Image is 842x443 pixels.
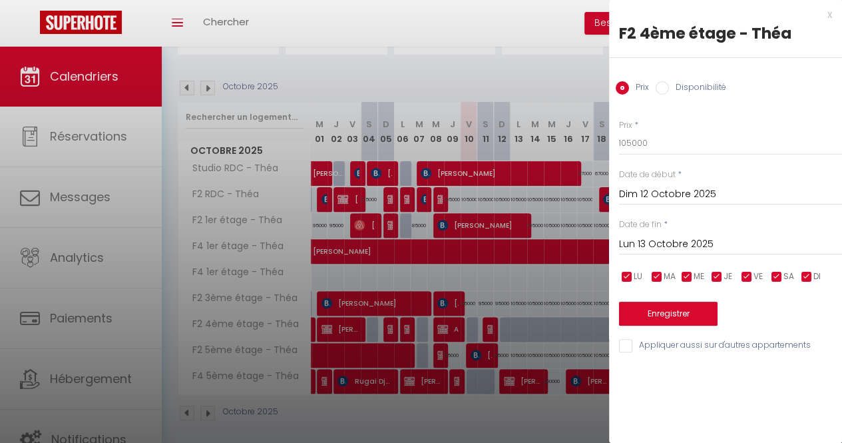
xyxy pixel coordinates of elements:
[619,302,718,326] button: Enregistrer
[813,270,821,283] span: DI
[669,81,726,96] label: Disponibilité
[694,270,704,283] span: ME
[619,119,632,132] label: Prix
[609,7,832,23] div: x
[629,81,649,96] label: Prix
[783,270,794,283] span: SA
[724,270,732,283] span: JE
[619,169,676,181] label: Date de début
[619,23,832,44] div: F2 4ème étage - Théa
[664,270,676,283] span: MA
[619,219,662,231] label: Date de fin
[753,270,763,283] span: VE
[634,270,642,283] span: LU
